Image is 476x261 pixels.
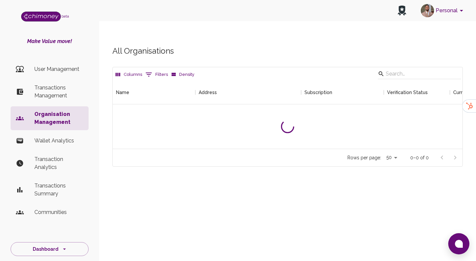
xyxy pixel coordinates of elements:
[378,69,461,80] div: Search
[112,46,463,56] h5: All Organisations
[34,110,83,126] p: Organisation Management
[114,70,144,80] button: Select columns
[410,154,429,161] p: 0–0 of 0
[34,65,83,73] p: User Management
[170,70,196,80] button: Density
[301,80,384,104] div: Subscription
[34,84,83,100] p: Transactions Management
[21,12,61,22] img: Logo
[304,80,332,104] div: Subscription
[347,154,381,161] p: Rows per page:
[384,153,400,162] div: 50
[34,208,83,216] p: Communities
[195,80,301,104] div: Address
[116,80,129,104] div: Name
[34,137,83,145] p: Wallet Analytics
[421,4,434,17] img: avatar
[144,69,170,80] button: Show filters
[34,155,83,171] p: Transaction Analytics
[34,182,83,198] p: Transactions Summary
[387,80,428,104] div: Verification Status
[448,233,469,254] button: Open chat window
[11,242,89,256] button: Dashboard
[113,80,195,104] div: Name
[61,14,69,18] span: beta
[386,69,451,79] input: Search…
[418,2,468,19] button: account of current user
[199,80,217,104] div: Address
[384,80,450,104] div: Verification Status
